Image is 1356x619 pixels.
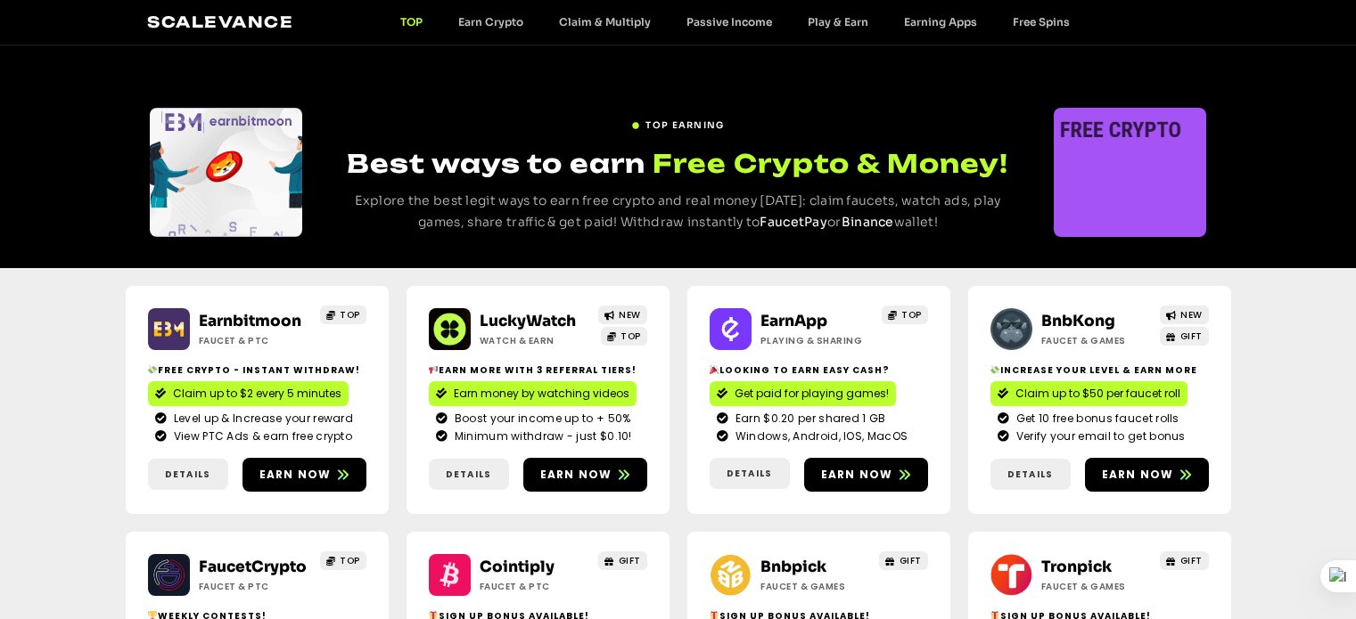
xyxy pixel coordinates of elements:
a: Claim up to $50 per faucet roll [990,381,1188,406]
h2: Faucet & Games [1041,580,1153,593]
img: 💸 [148,365,157,374]
a: GIFT [598,551,647,570]
span: Details [165,468,210,481]
a: Earn Crypto [440,15,541,29]
a: TOP [882,305,928,324]
a: EarnApp [760,312,827,330]
h2: Playing & Sharing [760,334,872,347]
span: Free Crypto & Money! [653,146,1008,181]
a: Details [710,458,790,489]
span: Details [1007,468,1053,481]
a: Earn now [804,458,928,492]
span: Windows, Android, IOS, MacOS [731,428,908,444]
a: BnbKong [1041,312,1115,330]
span: GIFT [900,554,922,567]
a: FaucetCrypto [199,558,307,576]
p: Explore the best legit ways to earn free crypto and real money [DATE]: claim faucets, watch ads, ... [335,191,1021,233]
span: NEW [619,308,641,322]
a: Claim up to $2 every 5 minutes [148,381,349,406]
a: TOP [320,551,366,570]
span: Minimum withdraw - just $0.10! [450,428,632,444]
h2: Faucet & Games [1041,334,1153,347]
span: Best ways to earn [347,148,645,179]
h2: Looking to Earn Easy Cash? [710,363,928,377]
span: Get 10 free bonus faucet rolls [1012,411,1179,427]
a: GIFT [1160,551,1209,570]
a: Get paid for playing games! [710,381,896,406]
a: Bnbpick [760,558,826,576]
a: TOP [320,305,366,324]
span: TOP [620,330,641,343]
a: Earn now [242,458,366,492]
span: Earn now [1102,467,1174,483]
h2: Faucet & PTC [199,334,310,347]
span: GIFT [1180,330,1203,343]
a: Earning Apps [886,15,995,29]
span: Level up & Increase your reward [169,411,353,427]
span: Boost your income up to + 50% [450,411,631,427]
img: 💸 [990,365,999,374]
div: Slides [1054,108,1206,237]
a: Passive Income [669,15,790,29]
a: Free Spins [995,15,1088,29]
h2: Faucet & PTC [199,580,310,593]
span: TOP [340,308,360,322]
a: NEW [1160,305,1209,324]
span: View PTC Ads & earn free crypto [169,428,352,444]
div: Slides [150,108,302,237]
h2: Free crypto - Instant withdraw! [148,363,366,377]
span: GIFT [619,554,641,567]
nav: Menu [382,15,1088,29]
h2: Faucet & PTC [480,580,591,593]
a: TOP [601,327,647,346]
a: TOP EARNING [631,111,724,132]
span: Verify your email to get bonus [1012,428,1186,444]
a: Claim & Multiply [541,15,669,29]
span: Details [446,468,491,481]
a: Earn money by watching videos [429,381,637,406]
span: Earn now [821,467,893,483]
span: Earn now [259,467,332,483]
a: Details [990,459,1071,490]
h2: Increase your level & earn more [990,363,1209,377]
a: Play & Earn [790,15,886,29]
h2: Earn more with 3 referral Tiers! [429,363,647,377]
a: GIFT [879,551,928,570]
a: GIFT [1160,327,1209,346]
a: FaucetPay [760,214,827,230]
a: Details [429,459,509,490]
a: Cointiply [480,558,555,576]
a: Earn now [1085,458,1209,492]
a: LuckyWatch [480,312,576,330]
h2: Faucet & Games [760,580,872,593]
span: Earn $0.20 per shared 1 GB [731,411,886,427]
a: TOP [382,15,440,29]
span: Details [727,467,772,480]
a: Details [148,459,228,490]
span: Claim up to $2 every 5 minutes [173,386,341,402]
span: NEW [1180,308,1203,322]
span: GIFT [1180,554,1203,567]
h2: Watch & Earn [480,334,591,347]
a: Earnbitmoon [199,312,301,330]
a: Scalevance [147,12,293,31]
span: TOP [901,308,922,322]
a: Binance [842,214,894,230]
span: Earn now [540,467,612,483]
span: Earn money by watching videos [454,386,629,402]
img: 📢 [429,365,438,374]
a: Earn now [523,458,647,492]
img: 🎉 [710,365,719,374]
span: TOP [340,554,360,567]
span: Claim up to $50 per faucet roll [1015,386,1180,402]
span: Get paid for playing games! [735,386,889,402]
a: Tronpick [1041,558,1112,576]
a: NEW [598,305,647,324]
span: TOP EARNING [645,118,724,132]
